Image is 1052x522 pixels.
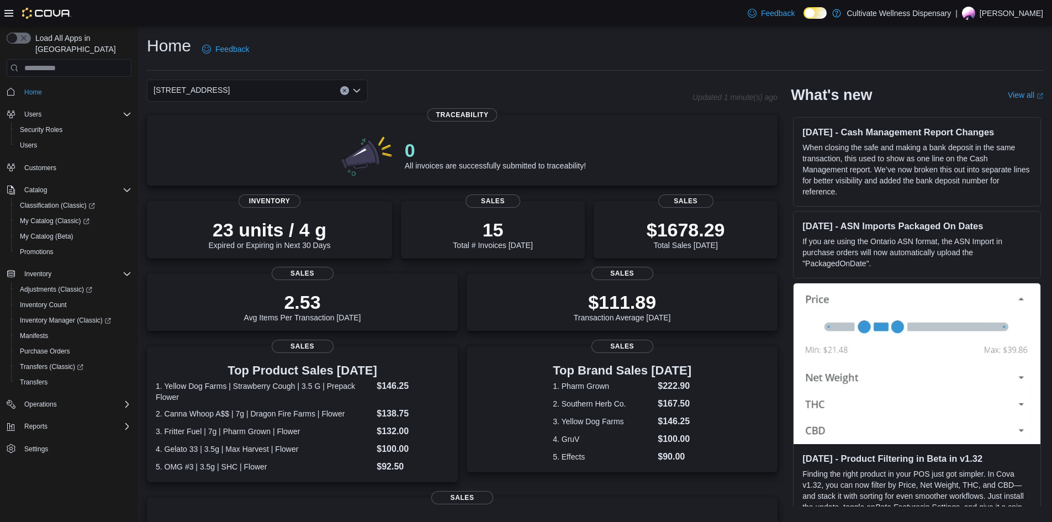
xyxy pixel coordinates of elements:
button: Reports [2,419,136,434]
img: 0 [339,133,396,177]
a: Feedback [198,38,253,60]
p: $1678.29 [647,219,725,241]
dt: 1. Pharm Grown [553,381,653,392]
h3: [DATE] - Product Filtering in Beta in v1.32 [802,453,1032,464]
button: Settings [2,441,136,457]
a: View allExternal link [1008,91,1043,99]
button: Inventory [20,267,56,281]
span: Users [15,139,131,152]
span: Operations [24,400,57,409]
span: Inventory Count [15,298,131,312]
h3: Top Product Sales [DATE] [156,364,449,377]
span: Sales [431,491,493,504]
span: Transfers (Classic) [15,360,131,373]
h3: [DATE] - Cash Management Report Changes [802,126,1032,138]
span: Inventory Manager (Classic) [15,314,131,327]
button: Customers [2,160,136,176]
span: Sales [272,340,334,353]
button: Users [11,138,136,153]
div: Avg Items Per Transaction [DATE] [244,291,361,322]
a: Security Roles [15,123,67,136]
dt: 3. Yellow Dog Farms [553,416,653,427]
h3: [DATE] - ASN Imports Packaged On Dates [802,220,1032,231]
a: Inventory Manager (Classic) [15,314,115,327]
button: Users [2,107,136,122]
button: Inventory [2,266,136,282]
button: Operations [2,397,136,412]
span: Traceability [427,108,498,122]
span: Promotions [20,247,54,256]
span: Purchase Orders [15,345,131,358]
button: Home [2,83,136,99]
button: Catalog [20,183,51,197]
dt: 4. GruV [553,434,653,445]
a: Settings [20,442,52,456]
div: Total # Invoices [DATE] [453,219,532,250]
a: Classification (Classic) [15,199,99,212]
button: Manifests [11,328,136,344]
span: Sales [591,340,653,353]
span: Classification (Classic) [15,199,131,212]
div: Transaction Average [DATE] [574,291,671,322]
span: Sales [272,267,334,280]
span: Sales [466,194,521,208]
div: All invoices are successfully submitted to traceability! [405,139,586,170]
span: Sales [658,194,713,208]
a: Transfers (Classic) [11,359,136,375]
span: Operations [20,398,131,411]
a: Users [15,139,41,152]
span: Inventory [239,194,300,208]
a: My Catalog (Classic) [11,213,136,229]
h2: What's new [791,86,872,104]
p: 2.53 [244,291,361,313]
span: Reports [24,422,47,431]
dt: 5. OMG #3 | 3.5g | SHC | Flower [156,461,372,472]
button: Open list of options [352,86,361,95]
span: Home [20,85,131,98]
p: 23 units / 4 g [209,219,331,241]
a: Feedback [743,2,799,24]
dt: 5. Effects [553,451,653,462]
span: Manifests [20,331,48,340]
p: If you are using the Ontario ASN format, the ASN Import in purchase orders will now automatically... [802,236,1032,269]
a: Customers [20,161,61,175]
div: John Robinson [962,7,975,20]
dd: $92.50 [377,460,449,473]
span: [STREET_ADDRESS] [154,83,230,97]
em: Beta Features [875,503,924,512]
span: My Catalog (Classic) [20,217,89,225]
dd: $146.25 [658,415,691,428]
span: Feedback [215,44,249,55]
span: Transfers [20,378,47,387]
dd: $167.50 [658,397,691,410]
a: Home [20,86,46,99]
dt: 4. Gelato 33 | 3.5g | Max Harvest | Flower [156,444,372,455]
button: Reports [20,420,52,433]
span: Customers [24,164,56,172]
span: My Catalog (Beta) [15,230,131,243]
dt: 2. Southern Herb Co. [553,398,653,409]
button: Security Roles [11,122,136,138]
span: Inventory Count [20,300,67,309]
span: Security Roles [20,125,62,134]
a: My Catalog (Classic) [15,214,94,228]
span: Settings [20,442,131,456]
button: Purchase Orders [11,344,136,359]
a: Inventory Count [15,298,71,312]
dd: $100.00 [658,433,691,446]
a: Classification (Classic) [11,198,136,213]
span: Adjustments (Classic) [15,283,131,296]
span: Classification (Classic) [20,201,95,210]
span: Customers [20,161,131,175]
button: Operations [20,398,61,411]
p: Updated 1 minute(s) ago [692,93,778,102]
button: Users [20,108,46,121]
a: Transfers [15,376,52,389]
span: Inventory Manager (Classic) [20,316,111,325]
button: Catalog [2,182,136,198]
p: [PERSON_NAME] [980,7,1043,20]
h1: Home [147,35,191,57]
a: Promotions [15,245,58,259]
button: Inventory Count [11,297,136,313]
